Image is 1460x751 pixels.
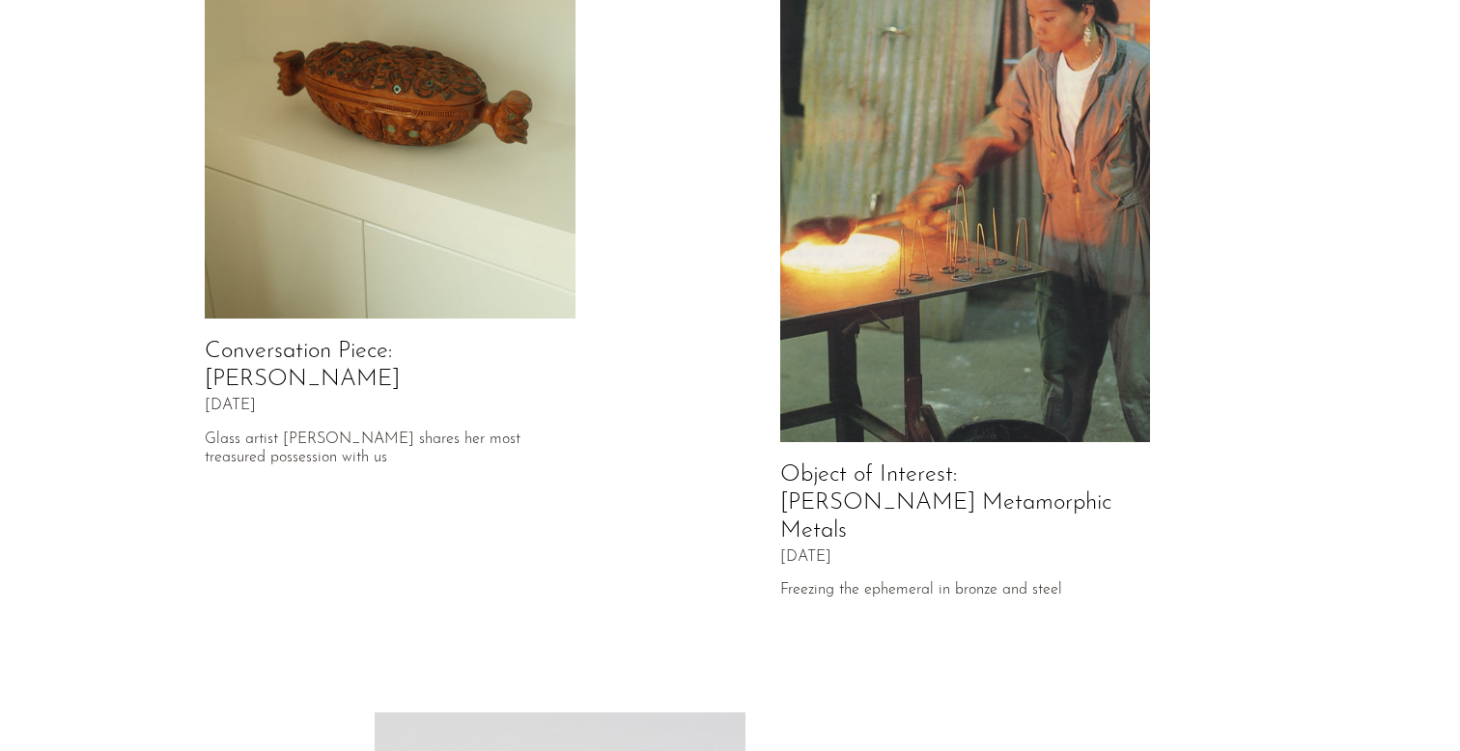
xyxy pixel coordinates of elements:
a: Conversation Piece: [PERSON_NAME] [205,340,400,391]
span: [DATE] [780,549,831,567]
p: Glass artist [PERSON_NAME] shares her most treasured possession with us [205,431,576,467]
p: Freezing the ephemeral in bronze and steel [780,581,1151,599]
span: [DATE] [205,398,256,415]
a: Object of Interest: [PERSON_NAME] Metamorphic Metals [780,463,1111,542]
